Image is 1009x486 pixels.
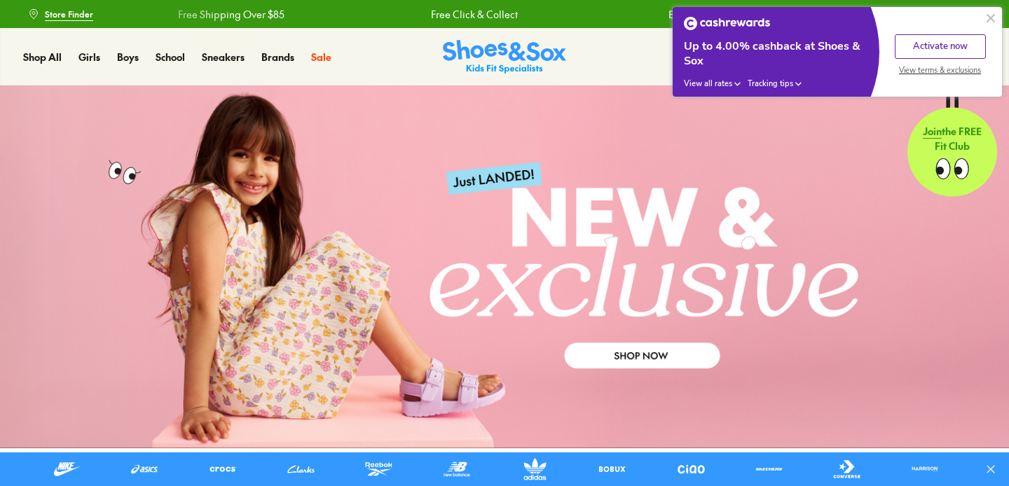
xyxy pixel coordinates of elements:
div: Up to 4.00% cashback at Shoes & Sox [684,39,868,69]
p: the FREE Fit Club [907,113,997,165]
span: View all rates [684,78,732,89]
a: Store Finder [28,1,93,27]
a: Earn Fit Club Rewards [666,7,764,22]
a: Girls [78,50,100,64]
a: School [156,50,185,64]
button: Activate now [895,34,986,59]
span: Tracking tips [748,78,793,89]
img: Cashrewards white logo [684,17,770,30]
span: Join [923,124,942,138]
a: Sneakers [202,50,245,64]
a: Shop All [23,50,62,64]
a: Sale [311,50,331,64]
img: SNS_Logo_Responsive.svg [443,40,566,74]
a: Shoes & Sox [443,40,566,74]
a: Free Shipping Over $85 [176,7,282,22]
a: Brands [261,50,294,64]
a: Boys [117,50,139,64]
a: Free Click & Collect [429,7,516,22]
span: View terms & exclusions [899,65,981,76]
a: Jointhe FREE Fit Club [907,85,997,197]
a: Book a FREE Expert Fitting [861,1,981,27]
span: Store Finder [45,8,93,20]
